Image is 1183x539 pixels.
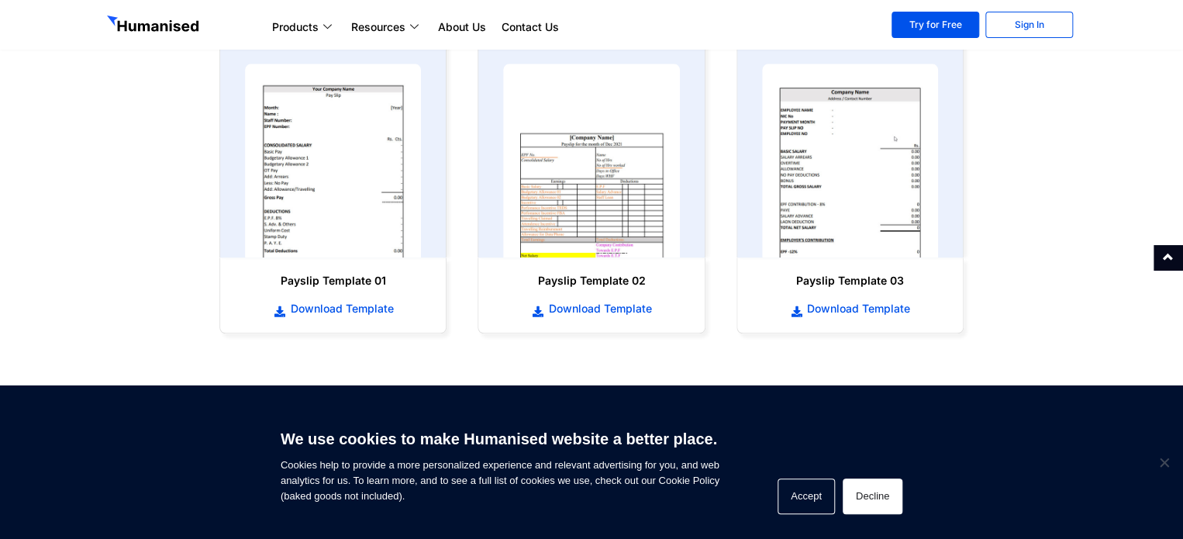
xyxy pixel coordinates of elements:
[281,428,719,450] h6: We use cookies to make Humanised website a better place.
[803,301,910,316] span: Download Template
[778,479,835,514] button: Accept
[236,273,430,289] h6: Payslip Template 01
[264,18,343,36] a: Products
[286,301,393,316] span: Download Template
[985,12,1073,38] a: Sign In
[107,16,202,36] img: GetHumanised Logo
[430,18,494,36] a: About Us
[753,273,947,289] h6: Payslip Template 03
[1156,454,1171,470] span: Decline
[843,479,902,514] button: Decline
[245,64,421,257] img: payslip template
[494,273,688,289] h6: Payslip Template 02
[503,64,679,257] img: payslip template
[494,18,567,36] a: Contact Us
[762,64,938,257] img: payslip template
[236,300,430,317] a: Download Template
[545,301,652,316] span: Download Template
[281,420,719,504] span: Cookies help to provide a more personalized experience and relevant advertising for you, and web ...
[892,12,979,38] a: Try for Free
[343,18,430,36] a: Resources
[494,300,688,317] a: Download Template
[753,300,947,317] a: Download Template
